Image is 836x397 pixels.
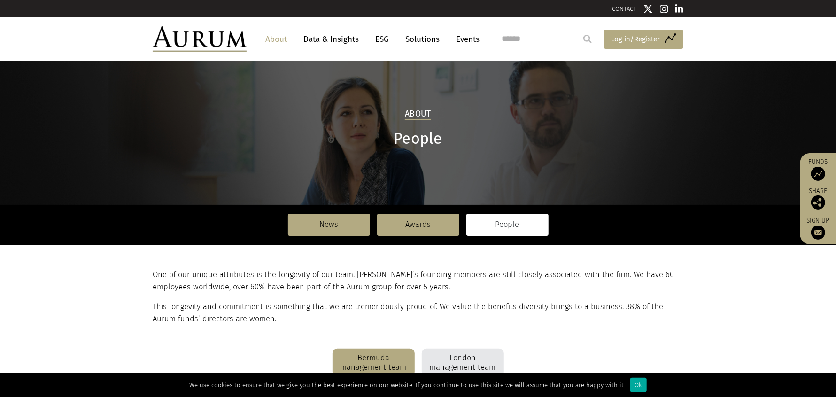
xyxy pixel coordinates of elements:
[604,30,683,49] a: Log in/Register
[466,214,549,235] a: People
[153,269,681,294] p: One of our unique attributes is the longevity of our team. [PERSON_NAME]’s founding members are s...
[811,167,825,181] img: Access Funds
[660,4,668,14] img: Instagram icon
[675,4,684,14] img: Linkedin icon
[153,130,683,148] h1: People
[422,349,504,377] div: London management team
[643,4,653,14] img: Twitter icon
[371,31,394,48] a: ESG
[578,30,597,48] input: Submit
[299,31,364,48] a: Data & Insights
[405,109,431,120] h2: About
[153,301,681,326] p: This longevity and commitment is something that we are tremendously proud of. We value the benefi...
[401,31,444,48] a: Solutions
[611,33,660,45] span: Log in/Register
[811,226,825,240] img: Sign up to our newsletter
[805,188,831,210] div: Share
[153,26,247,52] img: Aurum
[630,378,647,392] div: Ok
[805,217,831,240] a: Sign up
[377,214,459,235] a: Awards
[811,195,825,210] img: Share this post
[261,31,292,48] a: About
[805,158,831,181] a: Funds
[288,214,370,235] a: News
[333,349,415,377] div: Bermuda management team
[451,31,480,48] a: Events
[612,5,636,12] a: CONTACT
